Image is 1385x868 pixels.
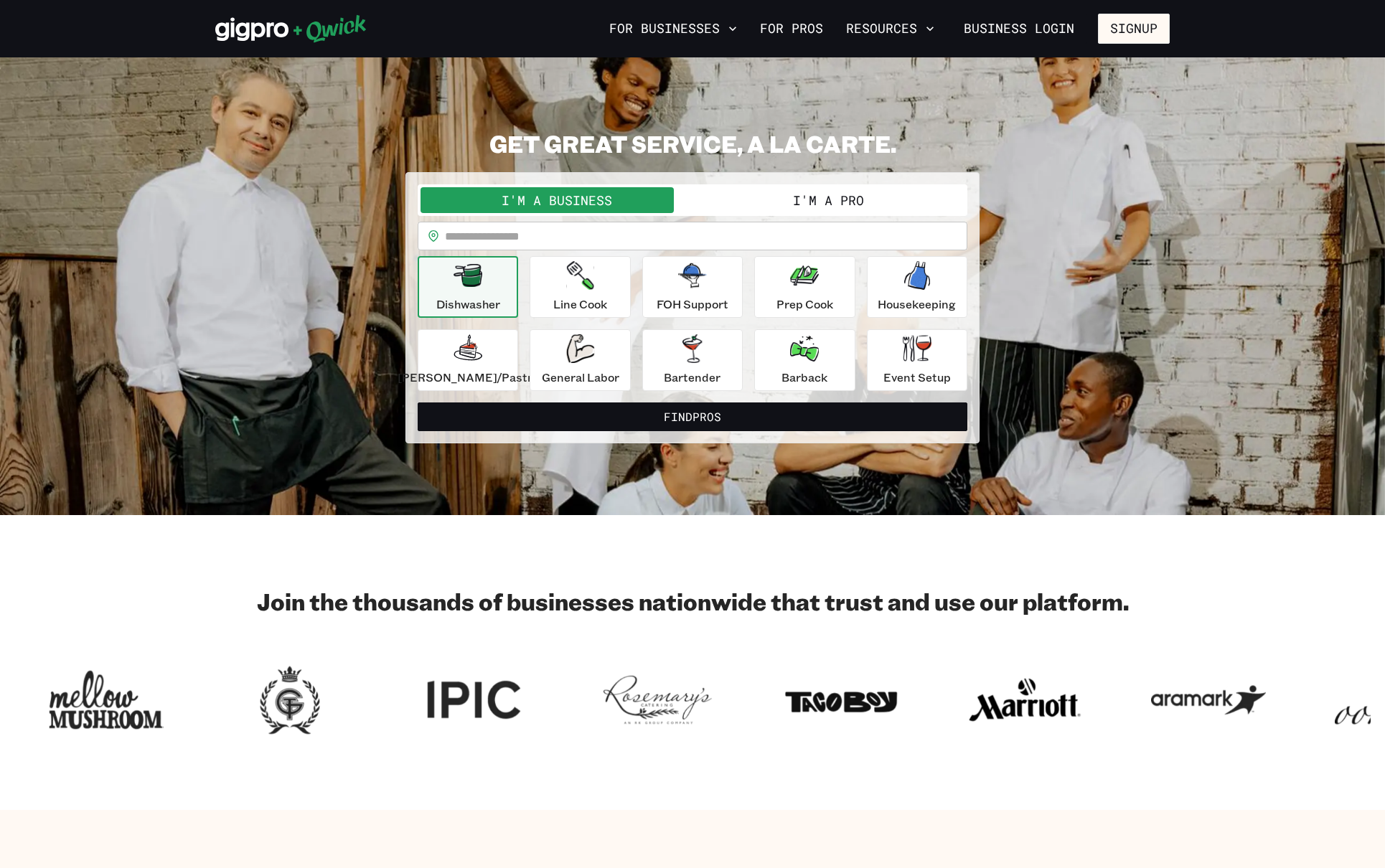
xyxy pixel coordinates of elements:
p: Line Cook [553,296,607,313]
button: Signup [1098,14,1170,44]
button: General Labor [530,329,630,391]
p: Housekeeping [878,296,956,313]
button: I'm a Business [421,187,692,213]
img: Logo for Aramark [1151,661,1266,739]
img: Logo for Mellow Mushroom [49,661,164,739]
button: Event Setup [867,329,967,391]
button: Barback [754,329,855,391]
p: Prep Cook [776,296,833,313]
img: Logo for IPIC [416,661,531,739]
button: Prep Cook [754,256,855,318]
button: Bartender [642,329,743,391]
img: Logo for Rosemary's Catering [600,661,715,739]
img: Logo for Georgian Terrace [233,661,347,739]
p: [PERSON_NAME]/Pastry [398,369,538,386]
p: Event Setup [883,369,951,386]
button: FindPros [418,402,967,431]
p: Barback [781,369,827,386]
button: Housekeeping [867,256,967,318]
p: Bartender [664,369,720,386]
button: For Businesses [604,16,743,41]
img: Logo for Taco Boy [784,661,898,739]
h2: Join the thousands of businesses nationwide that trust and use our platform. [215,587,1170,615]
a: For Pros [754,16,829,41]
button: [PERSON_NAME]/Pastry [418,329,518,391]
a: Business Login [952,14,1086,44]
button: Dishwasher [418,256,518,318]
button: Resources [840,16,940,41]
p: FOH Support [657,296,728,313]
h2: GET GREAT SERVICE, A LA CARTE. [405,129,980,158]
p: General Labor [542,369,619,386]
button: FOH Support [642,256,743,318]
img: Logo for Marriott [967,661,1082,739]
button: Line Cook [530,256,630,318]
p: Dishwasher [436,296,500,313]
button: I'm a Pro [692,187,964,213]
